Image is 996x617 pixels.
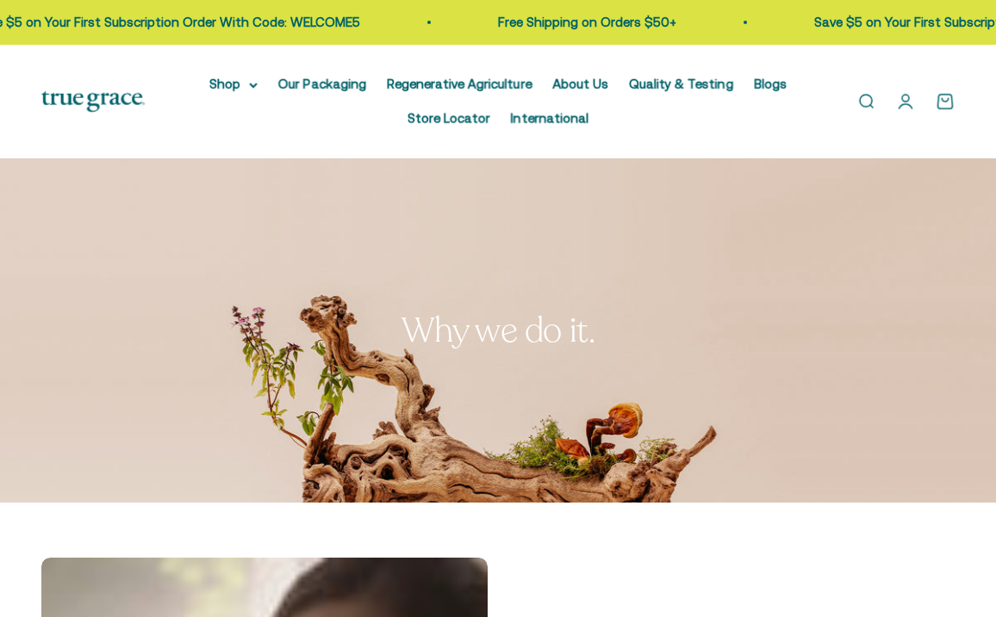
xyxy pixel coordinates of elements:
a: Quality & Testing [629,77,733,91]
a: International [511,111,588,126]
split-lines: Why we do it. [402,307,595,354]
a: Store Locator [408,111,490,126]
a: Blogs [754,77,787,91]
a: Free Shipping on Orders $50+ [498,15,676,29]
a: About Us [552,77,608,91]
a: Regenerative Agriculture [387,77,532,91]
summary: Shop [209,74,258,95]
a: Our Packaging [278,77,366,91]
